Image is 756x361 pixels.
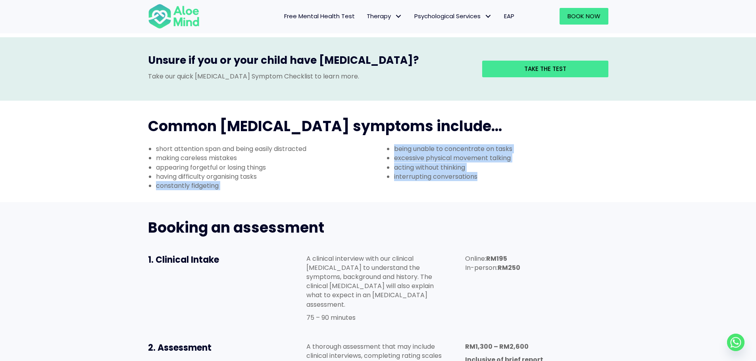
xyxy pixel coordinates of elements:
[482,61,608,77] a: Take the test
[156,163,378,172] li: appearing forgetful or losing things
[560,8,608,25] a: Book Now
[156,144,378,153] li: short attention span and being easily distracted
[465,342,529,351] strong: RM1,300 – RM2,600
[498,263,520,272] strong: RM250
[504,12,514,20] span: EAP
[394,144,616,153] li: being unable to concentrate on tasks
[483,11,494,22] span: Psychological Services: submenu
[394,153,616,162] li: excessive physical movement talking
[394,172,616,181] li: interrupting conversations
[156,172,378,181] li: having difficulty organising tasks
[727,334,744,351] a: Whatsapp
[306,254,449,309] p: A clinical interview with our clinical [MEDICAL_DATA] to understand the symptoms, background and ...
[148,218,324,238] span: Booking an assessment
[148,3,200,29] img: Aloe mind Logo
[408,8,498,25] a: Psychological ServicesPsychological Services: submenu
[498,8,520,25] a: EAP
[156,181,378,190] li: constantly fidgeting
[210,8,520,25] nav: Menu
[361,8,408,25] a: TherapyTherapy: submenu
[148,53,470,71] h3: Unsure if you or your child have [MEDICAL_DATA]?
[148,254,219,266] span: 1. Clinical Intake
[306,313,449,322] p: 75 – 90 minutes
[156,153,378,162] li: making careless mistakes
[284,12,355,20] span: Free Mental Health Test
[465,254,608,272] p: Online: In-person:
[148,72,470,81] p: Take our quick [MEDICAL_DATA] Symptom Checklist to learn more.
[486,254,507,263] strong: RM195
[393,11,404,22] span: Therapy: submenu
[367,12,402,20] span: Therapy
[148,342,212,354] span: 2. Assessment
[278,8,361,25] a: Free Mental Health Test
[567,12,600,20] span: Book Now
[394,163,616,172] li: acting without thinking
[148,116,502,136] span: Common [MEDICAL_DATA] symptoms include...
[524,65,566,73] span: Take the test
[414,12,492,20] span: Psychological Services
